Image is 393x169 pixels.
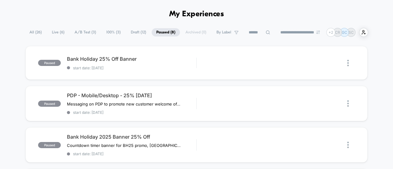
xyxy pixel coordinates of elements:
[169,10,224,19] h1: My Experiences
[347,142,349,148] img: close
[38,101,61,107] span: paused
[67,92,196,98] span: PDP - Mobile/Desktop - 25% [DATE]
[38,142,61,148] span: paused
[47,28,69,36] span: Live ( 6 )
[70,28,101,36] span: A/B Test ( 3 )
[347,100,349,107] img: close
[347,60,349,66] img: close
[102,28,125,36] span: 100% ( 3 )
[316,30,320,34] img: end
[326,28,335,37] div: + 2
[152,28,180,36] span: Paused ( 8 )
[67,66,196,70] span: start date: [DATE]
[126,28,151,36] span: Draft ( 12 )
[216,30,231,35] span: By Label
[67,56,196,62] span: Bank Holiday 25% Off Banner
[67,110,196,115] span: start date: [DATE]
[67,152,196,156] span: start date: [DATE]
[25,28,46,36] span: All ( 26 )
[335,30,340,35] p: CR
[38,60,61,66] span: paused
[342,30,347,35] p: GC
[67,102,181,106] span: Messaging on PDP to promote new customer welcome offer, this only shows to users who have not pur...
[67,143,181,148] span: Countdown timer banner for BH25 promo, [GEOGRAPHIC_DATA] only, on all pages.
[67,134,196,140] span: Bank Holiday 2025 Banner 25% Off
[348,30,354,35] p: SC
